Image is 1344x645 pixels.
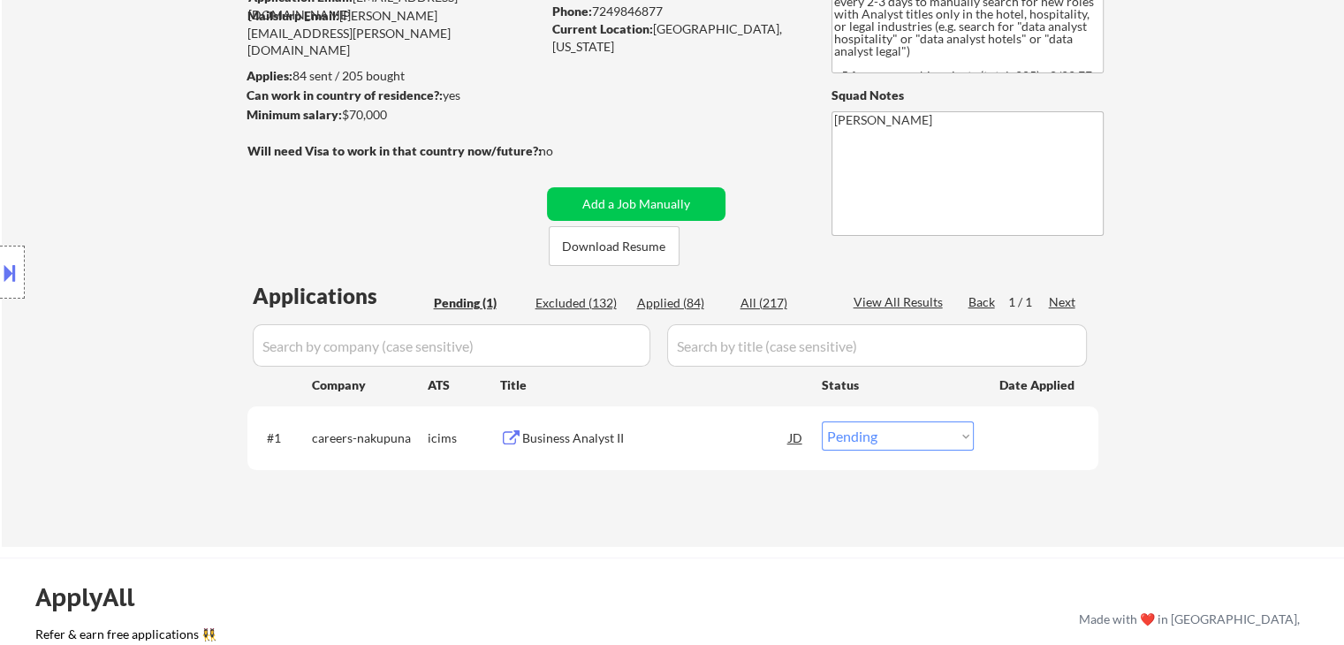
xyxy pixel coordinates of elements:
[247,68,292,83] strong: Applies:
[253,285,428,307] div: Applications
[740,294,829,312] div: All (217)
[999,376,1077,394] div: Date Applied
[552,4,592,19] strong: Phone:
[247,8,339,23] strong: Mailslurp Email:
[247,87,535,104] div: yes
[247,143,542,158] strong: Will need Visa to work in that country now/future?:
[434,294,522,312] div: Pending (1)
[500,376,805,394] div: Title
[552,3,802,20] div: 7249846877
[787,421,805,453] div: JD
[247,87,443,102] strong: Can work in country of residence?:
[552,20,802,55] div: [GEOGRAPHIC_DATA], [US_STATE]
[253,324,650,367] input: Search by company (case sensitive)
[522,429,789,447] div: Business Analyst II
[968,293,997,311] div: Back
[549,226,680,266] button: Download Resume
[822,368,974,400] div: Status
[428,376,500,394] div: ATS
[667,324,1087,367] input: Search by title (case sensitive)
[637,294,725,312] div: Applied (84)
[267,429,298,447] div: #1
[35,582,155,612] div: ApplyAll
[831,87,1104,104] div: Squad Notes
[247,67,541,85] div: 84 sent / 205 bought
[535,294,624,312] div: Excluded (132)
[247,107,342,122] strong: Minimum salary:
[247,7,541,59] div: [PERSON_NAME][EMAIL_ADDRESS][PERSON_NAME][DOMAIN_NAME]
[854,293,948,311] div: View All Results
[552,21,653,36] strong: Current Location:
[312,376,428,394] div: Company
[539,142,589,160] div: no
[547,187,725,221] button: Add a Job Manually
[1049,293,1077,311] div: Next
[312,429,428,447] div: careers-nakupuna
[428,429,500,447] div: icims
[1008,293,1049,311] div: 1 / 1
[247,106,541,124] div: $70,000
